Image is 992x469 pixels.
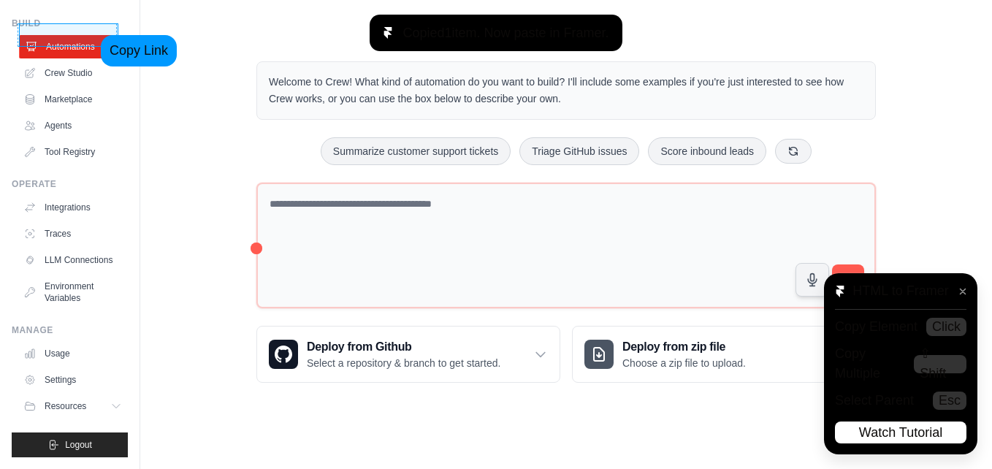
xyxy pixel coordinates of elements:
button: Logout [12,432,128,457]
div: Operate [12,178,128,190]
a: Tool Registry [18,140,128,164]
a: LLM Connections [18,248,128,272]
button: Summarize customer support tickets [321,137,511,165]
a: Environment Variables [18,275,128,310]
p: Choose a zip file to upload. [622,356,746,370]
p: Welcome to Crew! What kind of automation do you want to build? I'll include some examples if you'... [269,74,863,107]
a: Traces [18,222,128,245]
a: Usage [18,342,128,365]
button: Triage GitHub issues [519,137,639,165]
a: Agents [18,114,128,137]
a: Watch Tutorial [835,422,966,443]
span: Logout [65,439,92,451]
span: Resources [45,400,86,412]
a: Integrations [18,196,128,219]
a: Automations [19,35,129,58]
a: Marketplace [18,88,128,111]
a: Settings [18,368,128,392]
p: Select a repository & branch to get started. [307,356,500,370]
div: Manage [12,324,128,336]
button: Score inbound leads [648,137,766,165]
h3: Deploy from zip file [622,338,746,356]
h3: Deploy from Github [307,338,500,356]
button: Resources [18,394,128,418]
div: Build [12,18,128,29]
a: Crew Studio [18,61,128,85]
